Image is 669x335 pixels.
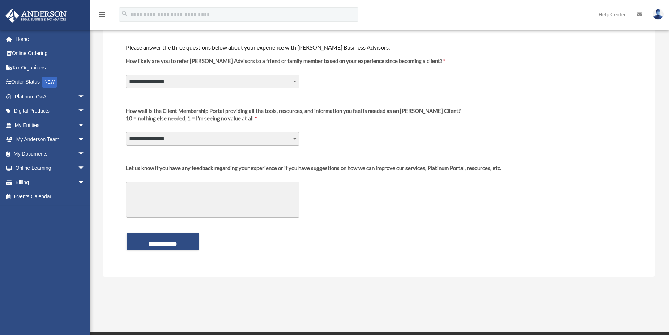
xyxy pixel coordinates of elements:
a: My Documentsarrow_drop_down [5,147,96,161]
a: My Anderson Teamarrow_drop_down [5,132,96,147]
i: search [121,10,129,18]
i: menu [98,10,106,19]
a: Billingarrow_drop_down [5,175,96,190]
label: How likely are you to refer [PERSON_NAME] Advisors to a friend or family member based on your exp... [126,57,445,71]
a: Platinum Q&Aarrow_drop_down [5,89,96,104]
span: arrow_drop_down [78,147,92,161]
a: Home [5,32,96,46]
div: Let us know if you have any feedback regarding your experience or if you have suggestions on how ... [126,164,501,172]
label: 10 = nothing else needed, 1 = I'm seeing no value at all [126,107,461,128]
a: My Entitiesarrow_drop_down [5,118,96,132]
a: Tax Organizers [5,60,96,75]
a: Online Learningarrow_drop_down [5,161,96,175]
span: arrow_drop_down [78,118,92,133]
div: How well is the Client Membership Portal providing all the tools, resources, and information you ... [126,107,461,115]
h4: Please answer the three questions below about your experience with [PERSON_NAME] Business Advisors. [126,43,632,51]
a: Digital Productsarrow_drop_down [5,104,96,118]
span: arrow_drop_down [78,132,92,147]
span: arrow_drop_down [78,89,92,104]
a: Online Ordering [5,46,96,61]
img: User Pic [653,9,664,20]
span: arrow_drop_down [78,161,92,176]
div: NEW [42,77,57,88]
span: arrow_drop_down [78,104,92,119]
a: menu [98,13,106,19]
img: Anderson Advisors Platinum Portal [3,9,69,23]
span: arrow_drop_down [78,175,92,190]
a: Events Calendar [5,190,96,204]
a: Order StatusNEW [5,75,96,90]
